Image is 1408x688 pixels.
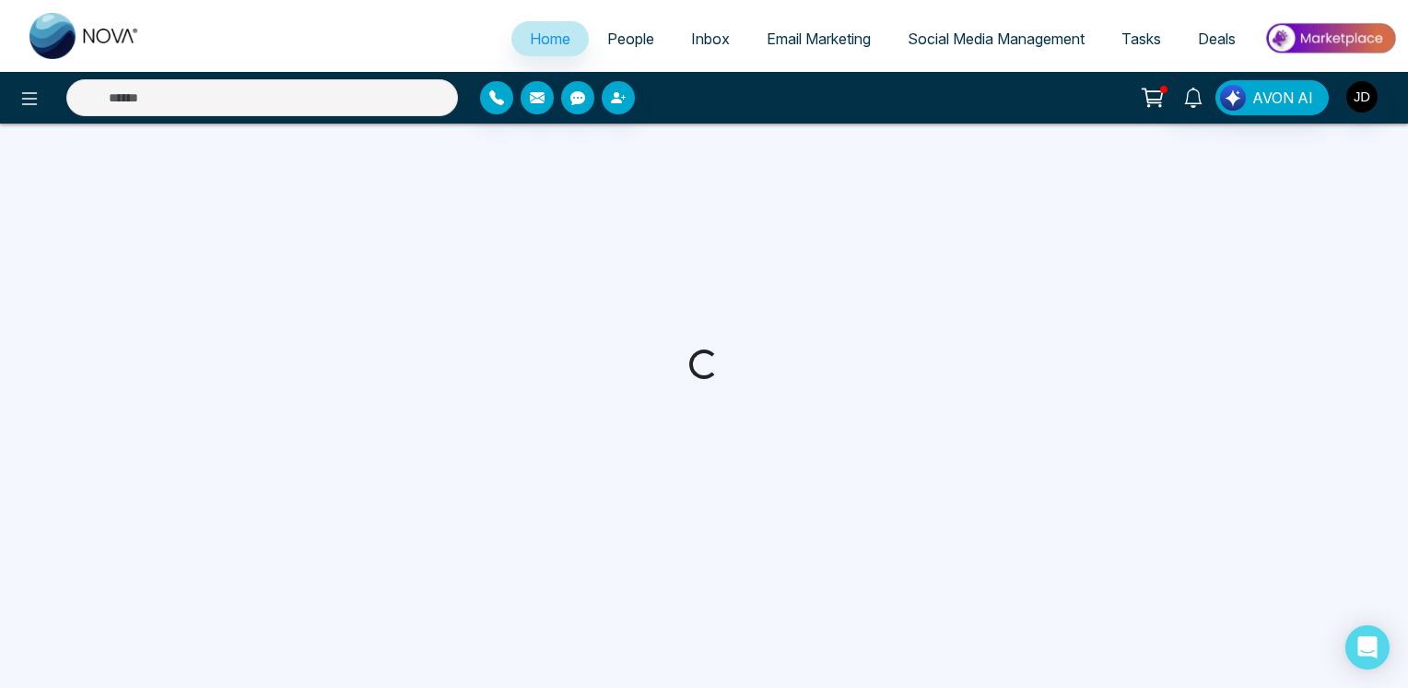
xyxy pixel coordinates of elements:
span: Tasks [1121,30,1161,48]
button: AVON AI [1215,80,1329,115]
a: Tasks [1103,21,1179,56]
a: Inbox [673,21,748,56]
span: AVON AI [1252,87,1313,109]
img: Nova CRM Logo [29,13,140,59]
a: Home [511,21,589,56]
img: Lead Flow [1220,85,1246,111]
span: Home [530,30,570,48]
span: Deals [1198,30,1236,48]
span: Social Media Management [908,30,1085,48]
a: Deals [1179,21,1254,56]
a: Social Media Management [889,21,1103,56]
span: Email Marketing [767,30,871,48]
a: People [589,21,673,56]
a: Email Marketing [748,21,889,56]
span: People [607,30,654,48]
div: Open Intercom Messenger [1345,625,1390,670]
img: Market-place.gif [1263,18,1397,59]
img: User Avatar [1346,81,1378,113]
span: Inbox [691,30,730,48]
